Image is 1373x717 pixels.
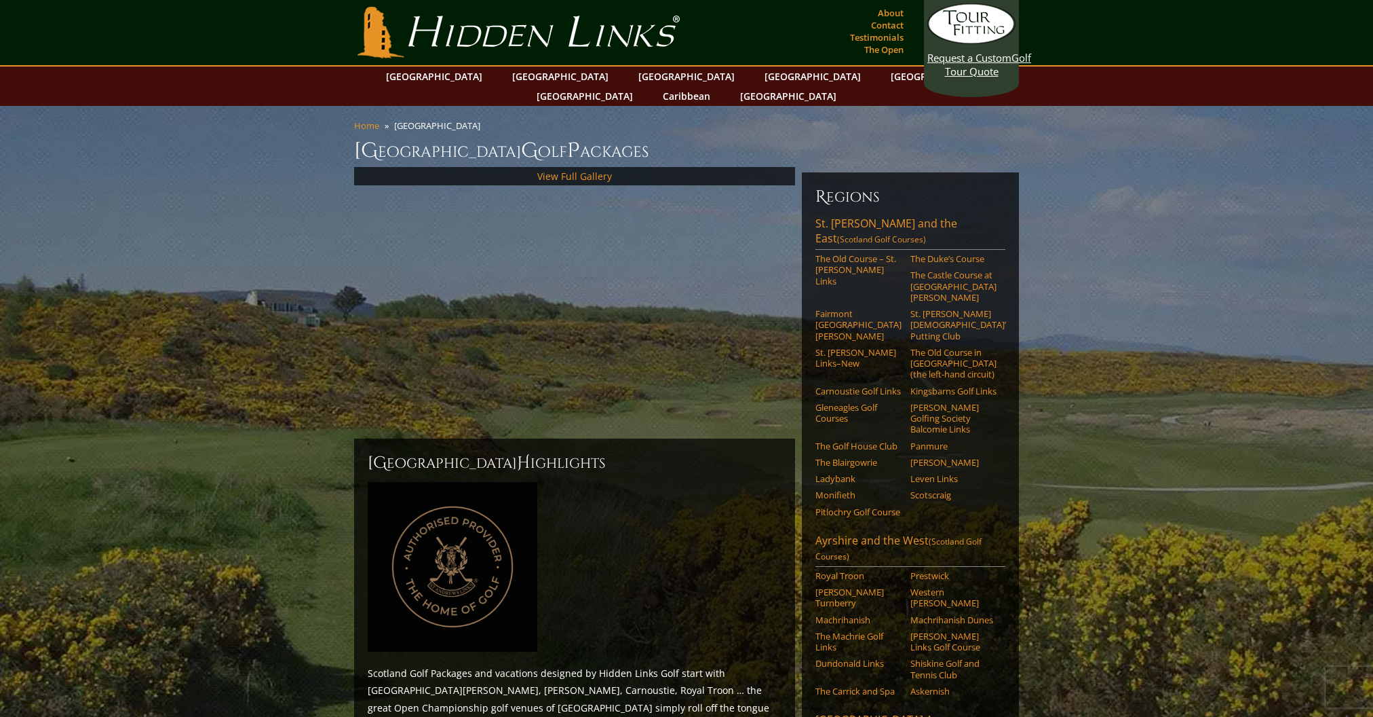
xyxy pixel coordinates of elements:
[567,137,580,164] span: P
[815,536,982,562] span: (Scotland Golf Courses)
[815,507,902,517] a: Pitlochry Golf Course
[517,452,530,474] span: H
[815,216,1005,250] a: St. [PERSON_NAME] and the East(Scotland Golf Courses)
[910,587,997,609] a: Western [PERSON_NAME]
[815,473,902,484] a: Ladybank
[379,67,489,86] a: [GEOGRAPHIC_DATA]
[656,86,717,106] a: Caribbean
[815,658,902,669] a: Dundonald Links
[910,270,997,303] a: The Castle Course at [GEOGRAPHIC_DATA][PERSON_NAME]
[927,3,1016,78] a: Request a CustomGolf Tour Quote
[927,51,1011,65] span: Request a Custom
[815,614,902,625] a: Machrihanish
[910,614,997,625] a: Machrihanish Dunes
[868,16,907,35] a: Contact
[910,457,997,468] a: [PERSON_NAME]
[910,658,997,680] a: Shiskine Golf and Tennis Club
[910,386,997,397] a: Kingsbarns Golf Links
[733,86,843,106] a: [GEOGRAPHIC_DATA]
[815,533,1005,567] a: Ayrshire and the West(Scotland Golf Courses)
[815,587,902,609] a: [PERSON_NAME] Turnberry
[910,347,997,380] a: The Old Course in [GEOGRAPHIC_DATA] (the left-hand circuit)
[505,67,615,86] a: [GEOGRAPHIC_DATA]
[910,686,997,697] a: Askernish
[815,457,902,468] a: The Blairgowrie
[910,490,997,500] a: Scotscraig
[815,347,902,369] a: St. [PERSON_NAME] Links–New
[910,253,997,264] a: The Duke’s Course
[394,119,486,132] li: [GEOGRAPHIC_DATA]
[815,386,902,397] a: Carnoustie Golf Links
[815,631,902,653] a: The Machrie Golf Links
[815,490,902,500] a: Monifieth
[815,686,902,697] a: The Carrick and Spa
[815,186,1005,208] h6: Regions
[815,570,902,581] a: Royal Troon
[815,402,902,424] a: Gleneagles Golf Courses
[354,119,379,132] a: Home
[837,234,926,245] span: (Scotland Golf Courses)
[874,3,907,22] a: About
[910,308,997,342] a: St. [PERSON_NAME] [DEMOGRAPHIC_DATA]’ Putting Club
[910,402,997,435] a: [PERSON_NAME] Golfing Society Balcomie Links
[884,67,994,86] a: [GEOGRAPHIC_DATA]
[368,452,781,474] h2: [GEOGRAPHIC_DATA] ighlights
[815,308,902,342] a: Fairmont [GEOGRAPHIC_DATA][PERSON_NAME]
[537,170,612,183] a: View Full Gallery
[521,137,538,164] span: G
[815,253,902,287] a: The Old Course – St. [PERSON_NAME] Links
[354,137,1019,164] h1: [GEOGRAPHIC_DATA] olf ackages
[910,631,997,653] a: [PERSON_NAME] Links Golf Course
[910,441,997,452] a: Panmure
[530,86,640,106] a: [GEOGRAPHIC_DATA]
[632,67,741,86] a: [GEOGRAPHIC_DATA]
[861,40,907,59] a: The Open
[815,441,902,452] a: The Golf House Club
[758,67,868,86] a: [GEOGRAPHIC_DATA]
[847,28,907,47] a: Testimonials
[910,570,997,581] a: Prestwick
[910,473,997,484] a: Leven Links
